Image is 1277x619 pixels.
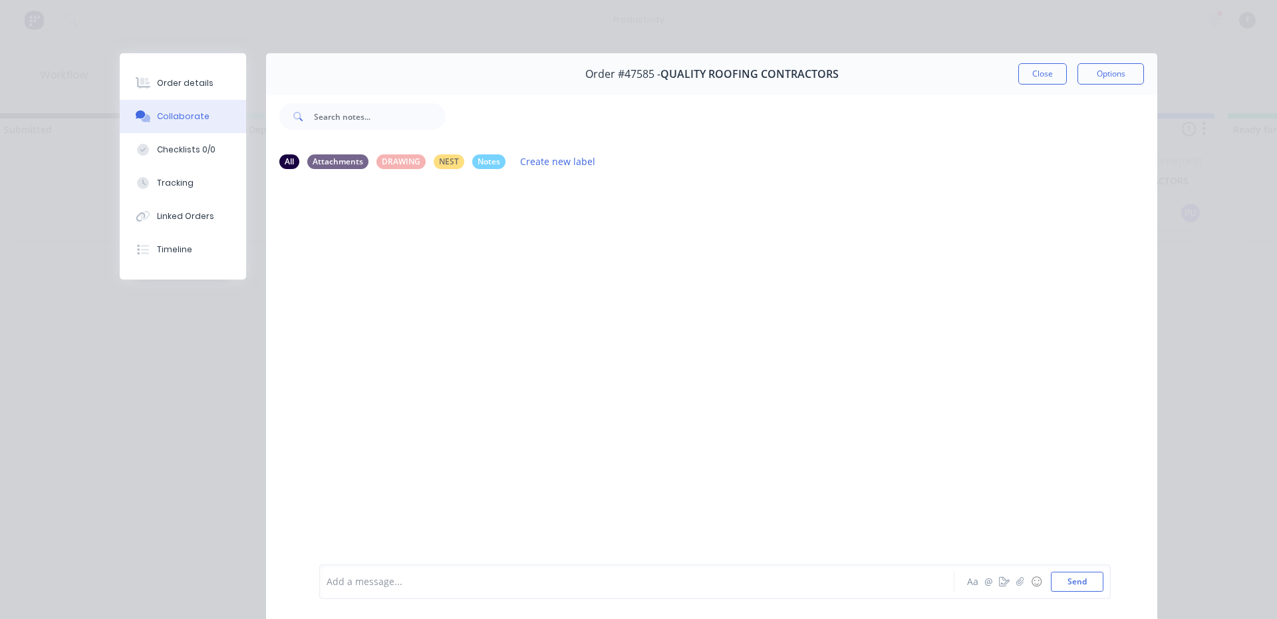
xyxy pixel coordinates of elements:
div: Timeline [157,244,192,256]
button: Options [1077,63,1144,85]
span: QUALITY ROOFING CONTRACTORS [660,68,839,81]
button: Linked Orders [120,200,246,233]
div: DRAWING [376,154,426,169]
div: Tracking [157,177,194,189]
div: NEST [434,154,464,169]
div: Attachments [307,154,368,169]
div: Checklists 0/0 [157,144,215,156]
div: Linked Orders [157,210,214,222]
div: Order details [157,77,213,89]
button: Aa [964,574,980,590]
div: Collaborate [157,110,210,122]
div: All [279,154,299,169]
button: Checklists 0/0 [120,133,246,166]
button: Timeline [120,233,246,266]
button: @ [980,574,996,590]
button: Order details [120,67,246,100]
div: Notes [472,154,505,169]
button: Collaborate [120,100,246,133]
input: Search notes... [314,103,446,130]
button: Create new label [513,152,603,170]
button: Close [1018,63,1067,85]
button: ☺ [1028,574,1044,590]
button: Send [1051,572,1103,592]
button: Tracking [120,166,246,200]
span: Order #47585 - [585,68,660,81]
